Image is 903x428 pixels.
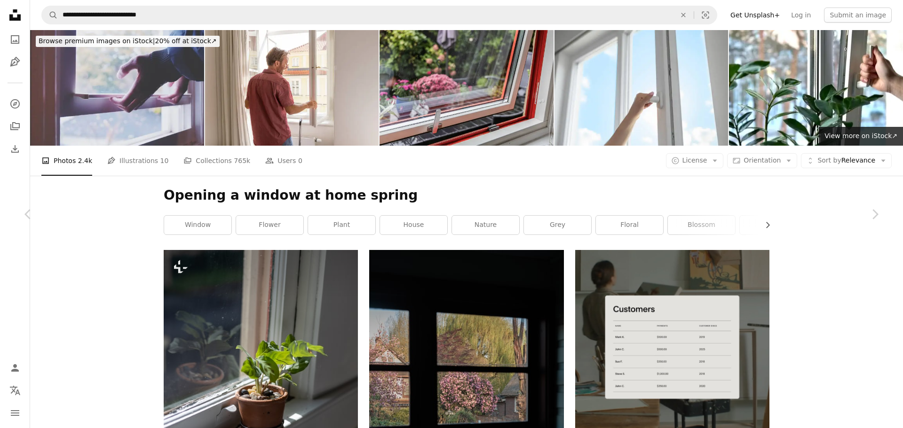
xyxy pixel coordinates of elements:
button: Language [6,381,24,400]
span: 765k [234,156,250,166]
a: Download History [6,140,24,158]
a: a potted plant sitting on a window sill [164,367,358,375]
button: Visual search [694,6,717,24]
h1: Opening a window at home spring [164,187,769,204]
button: Submit an image [824,8,892,23]
span: View more on iStock ↗ [824,132,897,140]
img: Cropped Hands Of Person Opening Window [30,30,204,146]
a: Next [847,169,903,259]
button: Orientation [727,153,797,168]
a: floral [596,216,663,234]
a: Collections 765k [183,146,250,176]
form: Find visuals sitewide [41,6,717,24]
button: Sort byRelevance [801,153,892,168]
a: Log in / Sign up [6,358,24,377]
a: Illustrations [6,53,24,71]
a: Collections [6,117,24,136]
a: Log in [785,8,816,23]
a: nature [452,216,519,234]
img: Woman opening window [554,30,729,146]
button: License [666,153,724,168]
img: Opening the window for ventilation in winter. [729,30,903,146]
a: View more on iStock↗ [819,127,903,146]
span: Orientation [744,156,781,164]
button: Clear [673,6,694,24]
span: 0 [298,156,302,166]
a: building [740,216,807,234]
a: Explore [6,94,24,113]
a: blossom [668,216,735,234]
img: Young man opens curtains in room looking at the cityscape [205,30,379,146]
a: flower [236,216,303,234]
span: License [682,156,707,164]
span: 10 [160,156,169,166]
a: Get Unsplash+ [725,8,785,23]
button: scroll list to the right [759,216,769,234]
a: Users 0 [265,146,302,176]
span: Sort by [817,156,841,164]
img: Open window to green garden with flowers [380,30,554,146]
span: Browse premium images on iStock | [39,37,155,45]
a: grey [524,216,591,234]
a: plant [308,216,375,234]
a: Browse premium images on iStock|20% off at iStock↗ [30,30,225,53]
button: Menu [6,404,24,422]
a: window [164,216,231,234]
button: Search Unsplash [42,6,58,24]
a: Photos [6,30,24,49]
a: View outside a window with colorful spring blooms. [369,391,563,400]
span: 20% off at iStock ↗ [39,37,217,45]
span: Relevance [817,156,875,165]
a: house [380,216,447,234]
a: Illustrations 10 [107,146,168,176]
